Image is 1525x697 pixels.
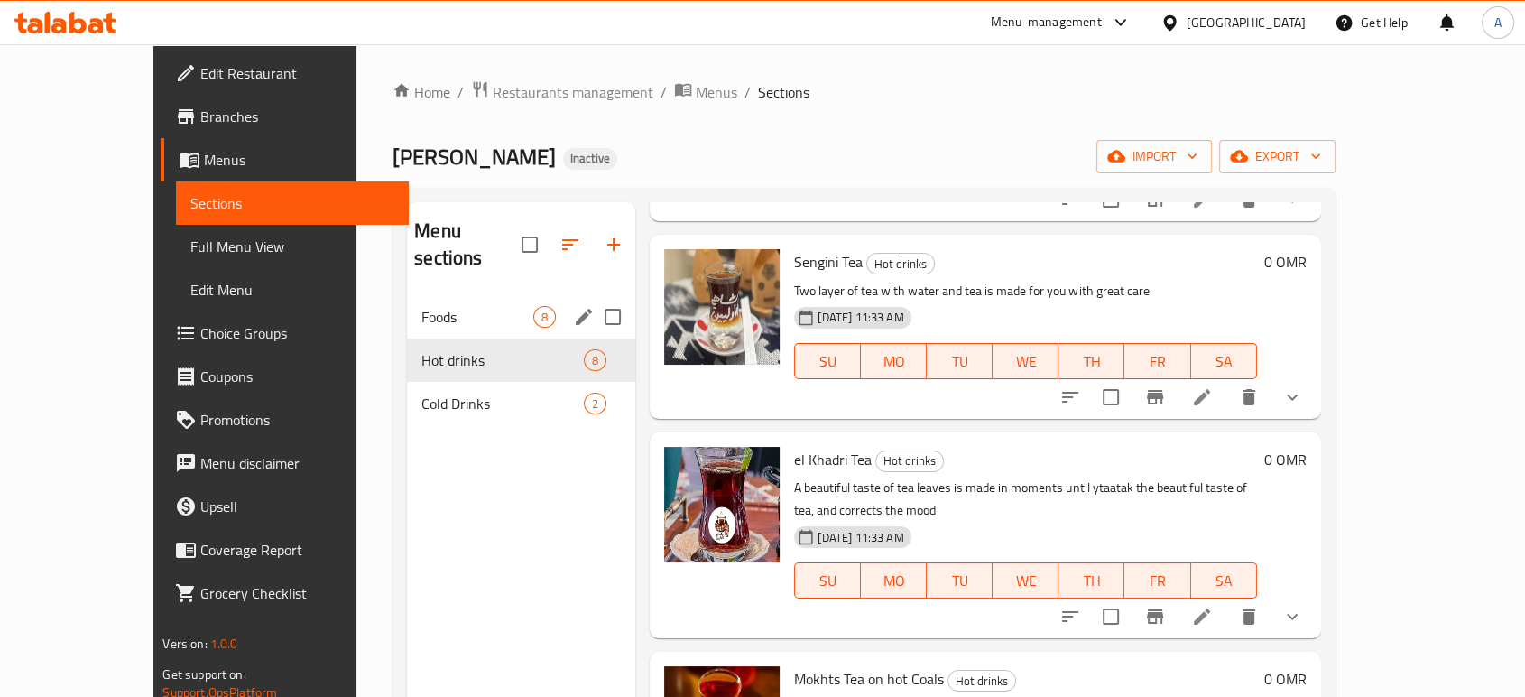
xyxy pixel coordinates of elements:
div: Foods8edit [407,295,635,339]
a: Coupons [161,355,408,398]
img: Sengini Tea [664,249,780,365]
span: SU [802,568,854,594]
h6: 0 OMR [1264,447,1307,472]
nav: Menu sections [407,288,635,432]
span: Hot drinks [876,451,943,471]
span: MO [868,568,920,594]
span: TU [934,348,985,375]
span: SU [802,348,854,375]
span: Sections [758,81,809,103]
button: Add section [592,223,635,266]
button: WE [993,343,1058,379]
a: Restaurants management [471,80,653,104]
a: Menu disclaimer [161,441,408,485]
p: Two layer of tea with water and tea is made for you with great care [794,280,1256,302]
span: 1.0.0 [210,632,238,655]
span: Choice Groups [200,322,393,344]
a: Choice Groups [161,311,408,355]
p: A beautiful taste of tea leaves is made in moments until ytaatak the beautiful taste of tea, and ... [794,477,1256,522]
div: Inactive [563,148,617,170]
span: Sengini Tea [794,248,863,275]
a: Sections [176,181,408,225]
div: items [584,349,606,371]
svg: Show Choices [1281,606,1303,627]
div: Hot drinks8 [407,339,635,382]
span: TH [1066,568,1117,594]
span: Upsell [200,496,393,517]
span: Menu disclaimer [200,452,393,474]
span: export [1234,145,1321,168]
button: TU [927,343,993,379]
button: SU [794,343,861,379]
a: Full Menu View [176,225,408,268]
span: Sort sections [549,223,592,266]
span: Version: [162,632,207,655]
button: export [1219,140,1336,173]
div: Hot drinks [875,451,944,472]
button: SA [1191,343,1257,379]
button: Branch-specific-item [1133,376,1177,419]
a: Coverage Report [161,528,408,572]
button: SA [1191,562,1257,599]
button: FR [1124,562,1190,599]
div: Menu-management [991,12,1102,33]
a: Edit menu item [1191,386,1213,408]
button: TU [927,562,993,599]
span: TU [934,568,985,594]
button: delete [1227,376,1271,419]
button: import [1096,140,1212,173]
a: Branches [161,95,408,138]
a: Promotions [161,398,408,441]
div: Foods [421,306,533,328]
button: SU [794,562,861,599]
span: Select to update [1092,378,1130,416]
span: Hot drinks [421,349,584,371]
button: edit [570,303,597,330]
span: Promotions [200,409,393,431]
span: Full Menu View [190,236,393,257]
span: 2 [585,395,605,413]
span: Grocery Checklist [200,582,393,604]
button: TH [1058,343,1124,379]
span: Mokhts Tea on hot Coals [794,665,944,692]
a: Grocery Checklist [161,572,408,615]
span: [DATE] 11:33 AM [810,529,910,546]
span: Menus [696,81,737,103]
span: 8 [585,352,605,369]
div: Hot drinks [866,253,935,274]
button: TH [1058,562,1124,599]
button: FR [1124,343,1190,379]
a: Menus [161,138,408,181]
span: import [1111,145,1197,168]
a: Edit menu item [1191,606,1213,627]
span: FR [1132,348,1183,375]
li: / [661,81,667,103]
span: Branches [200,106,393,127]
span: WE [1000,568,1051,594]
svg: Show Choices [1281,386,1303,408]
span: Hot drinks [867,254,934,274]
button: show more [1271,376,1314,419]
a: Edit Restaurant [161,51,408,95]
span: Restaurants management [493,81,653,103]
button: show more [1271,595,1314,638]
h2: Menu sections [414,218,522,272]
div: items [533,306,556,328]
img: el Khadri Tea [664,447,780,562]
span: Edit Restaurant [200,62,393,84]
span: Select all sections [511,226,549,264]
span: Sections [190,192,393,214]
button: MO [861,343,927,379]
a: Home [393,81,450,103]
li: / [457,81,464,103]
div: [GEOGRAPHIC_DATA] [1187,13,1306,33]
span: el Khadri Tea [794,446,872,473]
span: MO [868,348,920,375]
span: [PERSON_NAME] [393,136,556,177]
a: Menus [674,80,737,104]
span: TH [1066,348,1117,375]
span: 8 [534,309,555,326]
span: Coverage Report [200,539,393,561]
a: Upsell [161,485,408,528]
